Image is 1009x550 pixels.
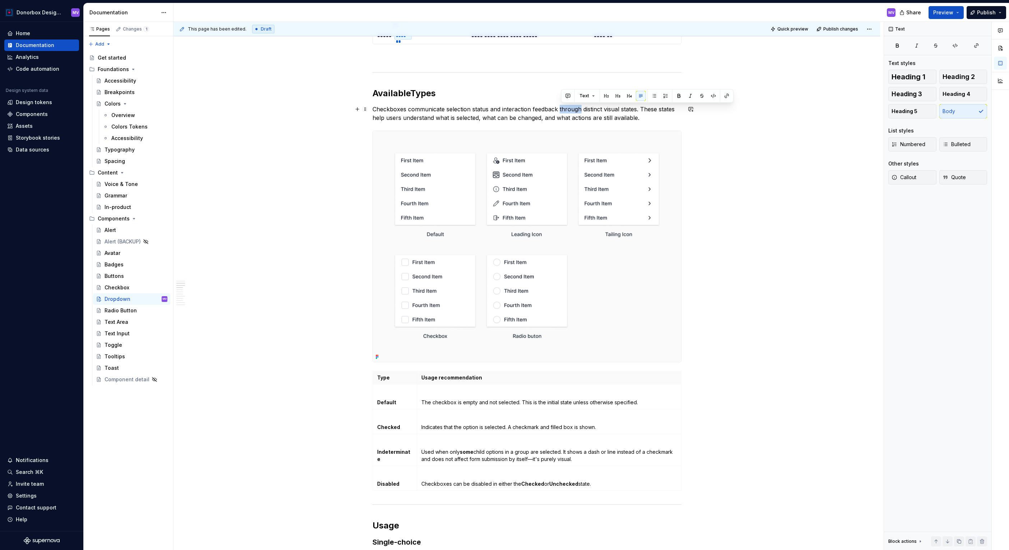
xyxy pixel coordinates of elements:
[929,6,964,19] button: Preview
[4,63,79,75] a: Code automation
[16,457,48,464] div: Notifications
[888,70,936,84] button: Heading 1
[888,539,917,544] div: Block actions
[105,181,138,188] div: Voice & Tone
[892,90,922,98] span: Heading 3
[105,295,130,303] div: Dropdown
[943,90,970,98] span: Heading 4
[4,108,79,120] a: Components
[86,64,170,75] div: Foundations
[86,213,170,224] div: Components
[4,490,79,502] a: Settings
[4,514,79,525] button: Help
[98,169,118,176] div: Content
[105,364,119,372] div: Toast
[105,341,122,349] div: Toggle
[105,272,124,280] div: Buttons
[4,132,79,144] a: Storybook stories
[105,376,149,383] div: Component detail
[89,26,110,32] div: Pages
[123,26,149,32] div: Changes
[100,109,170,121] a: Overview
[93,351,170,362] a: Tooltips
[4,97,79,108] a: Design tokens
[421,448,676,463] p: Used when only child options in a group are selected. It shows a dash or line instead of a checkm...
[188,26,246,32] span: This page has been edited.
[93,247,170,259] a: Avatar
[768,24,811,34] button: Quick preview
[93,282,170,293] a: Checkbox
[892,73,925,80] span: Heading 1
[93,374,170,385] a: Component detail
[4,144,79,155] a: Data sources
[105,227,116,234] div: Alert
[105,250,120,257] div: Avatar
[16,134,60,141] div: Storybook stories
[16,146,49,153] div: Data sources
[86,167,170,178] div: Content
[16,122,33,130] div: Assets
[93,362,170,374] a: Toast
[892,141,925,148] span: Numbered
[93,155,170,167] a: Spacing
[377,481,399,487] strong: Disabled
[93,316,170,328] a: Text Area
[93,190,170,201] a: Grammar
[16,42,54,49] div: Documentation
[105,284,129,291] div: Checkbox
[4,51,79,63] a: Analytics
[143,26,149,32] span: 1
[105,100,121,107] div: Colors
[93,98,170,109] a: Colors
[16,504,56,511] div: Contact support
[460,449,473,455] strong: some
[5,8,14,17] img: 17077652-375b-4f2c-92b0-528c72b71ea0.png
[4,39,79,51] a: Documentation
[906,9,921,16] span: Share
[4,120,79,132] a: Assets
[943,73,975,80] span: Heading 2
[98,54,126,61] div: Get started
[943,141,971,148] span: Bulleted
[372,105,681,122] p: Checkboxes communicate selection status and interaction feedback through distinct visual states. ...
[421,424,676,431] p: Indicates that the option is selected. A checkmark and filled box is shown.
[814,24,861,34] button: Publish changes
[86,52,170,385] div: Page tree
[105,204,131,211] div: In-product
[421,399,676,406] p: The checkbox is empty and not selected. This is the initial state unless otherwise specified.
[16,469,43,476] div: Search ⌘K
[86,52,170,64] a: Get started
[105,330,130,337] div: Text Input
[261,26,272,32] span: Draft
[86,39,113,49] button: Add
[16,65,59,73] div: Code automation
[888,160,919,167] div: Other styles
[4,478,79,490] a: Invite team
[372,88,410,98] strong: Available
[777,26,808,32] span: Quick preview
[105,89,135,96] div: Breakpoints
[93,87,170,98] a: Breakpoints
[377,449,410,462] strong: Indeterminate
[823,26,858,32] span: Publish changes
[888,536,923,546] div: Block actions
[16,30,30,37] div: Home
[93,305,170,316] a: Radio Button
[933,9,953,16] span: Preview
[939,170,987,185] button: Quote
[372,88,681,99] h2: Types
[93,144,170,155] a: Typography
[892,174,916,181] span: Callout
[372,520,399,531] strong: Usage
[93,178,170,190] a: Voice & Tone
[105,192,127,199] div: Grammar
[888,10,894,15] div: MV
[549,481,578,487] strong: Unchecked
[1,5,82,20] button: Donorbox Design SystemMV
[24,537,60,544] svg: Supernova Logo
[939,137,987,152] button: Bulleted
[111,112,135,119] div: Overview
[73,10,79,15] div: MV
[16,53,39,61] div: Analytics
